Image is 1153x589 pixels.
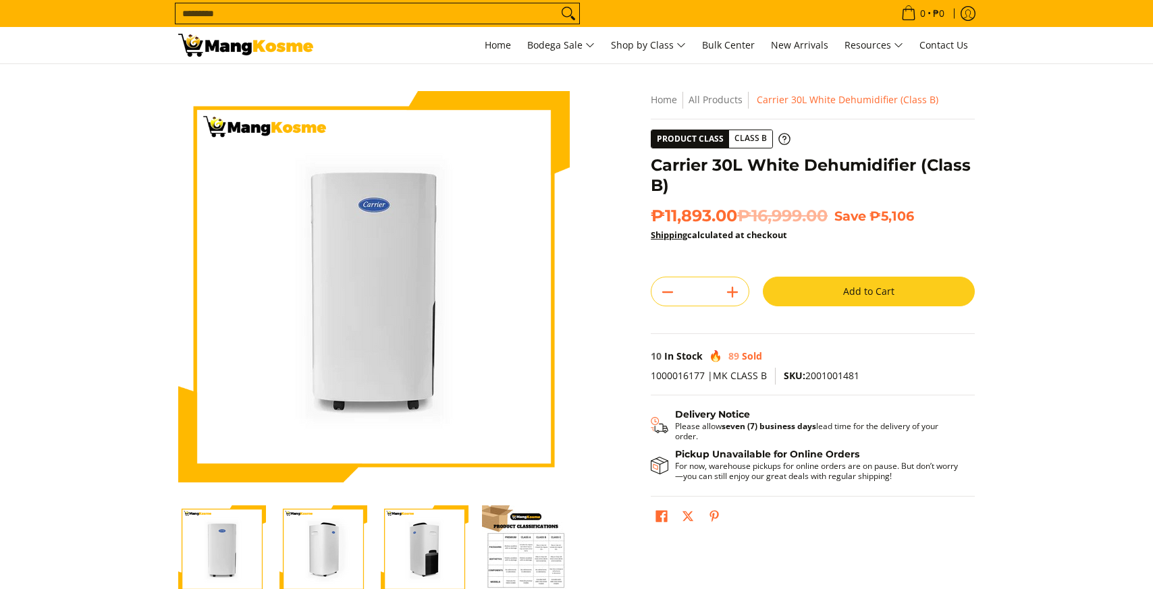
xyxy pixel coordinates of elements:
[651,130,729,148] span: Product Class
[834,208,866,224] span: Save
[651,229,787,241] strong: calculated at checkout
[178,34,313,57] img: Carrier 30-Liter Dehumidifier - White (Class B) l Mang Kosme
[558,3,579,24] button: Search
[918,9,928,18] span: 0
[763,277,975,306] button: Add to Cart
[485,38,511,51] span: Home
[651,229,687,241] a: Shipping
[784,369,859,382] span: 2001001481
[716,281,749,303] button: Add
[611,37,686,54] span: Shop by Class
[838,27,910,63] a: Resources
[722,420,816,432] strong: seven (7) business days
[897,6,948,21] span: •
[520,27,601,63] a: Bodega Sale
[651,91,975,109] nav: Breadcrumbs
[771,38,828,51] span: New Arrivals
[651,155,975,196] h1: Carrier 30L White Dehumidifier (Class B)
[757,93,938,106] span: Carrier 30L White Dehumidifier (Class B)
[652,507,671,530] a: Share on Facebook
[689,93,743,106] a: All Products
[327,27,975,63] nav: Main Menu
[913,27,975,63] a: Contact Us
[844,37,903,54] span: Resources
[651,130,790,148] a: Product Class Class B
[737,206,828,226] del: ₱16,999.00
[178,91,570,482] img: carrier-30-liter-dehumidier-premium-full-view-mang-kosme
[705,507,724,530] a: Pin on Pinterest
[675,421,961,441] p: Please allow lead time for the delivery of your order.
[478,27,518,63] a: Home
[742,349,762,362] span: Sold
[651,93,677,106] a: Home
[729,130,772,147] span: Class B
[675,461,961,481] p: For now, warehouse pickups for online orders are on pause. But don’t worry—you can still enjoy ou...
[527,37,595,54] span: Bodega Sale
[931,9,946,18] span: ₱0
[764,27,835,63] a: New Arrivals
[675,448,859,460] strong: Pickup Unavailable for Online Orders
[919,38,968,51] span: Contact Us
[675,408,750,420] strong: Delivery Notice
[695,27,761,63] a: Bulk Center
[678,507,697,530] a: Post on X
[651,349,662,362] span: 10
[728,349,739,362] span: 89
[702,38,755,51] span: Bulk Center
[651,369,767,382] span: 1000016177 |MK CLASS B
[651,409,961,441] button: Shipping & Delivery
[651,281,684,303] button: Subtract
[664,349,703,362] span: In Stock
[651,206,828,226] span: ₱11,893.00
[604,27,693,63] a: Shop by Class
[869,208,914,224] span: ₱5,106
[784,369,805,382] span: SKU:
